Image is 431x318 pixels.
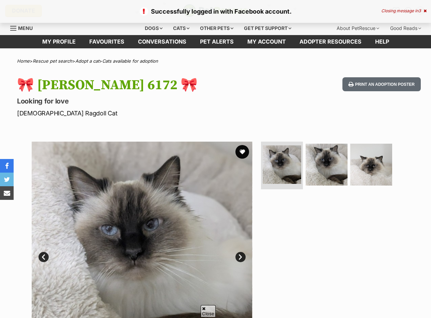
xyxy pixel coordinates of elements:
a: Favourites [82,35,131,48]
img: Photo of 🎀 Cleo 6172 🎀 [306,144,348,186]
img: Photo of 🎀 Cleo 6172 🎀 [350,144,392,186]
a: Prev [39,252,49,262]
span: Close [201,305,216,317]
a: Home [17,58,30,64]
div: Other pets [195,21,238,35]
a: Menu [10,21,37,34]
p: [DEMOGRAPHIC_DATA] Ragdoll Cat [17,109,263,118]
a: Cats available for adoption [102,58,158,64]
a: Rescue pet search [33,58,72,64]
a: Next [235,252,246,262]
a: Adopt a cat [75,58,99,64]
div: Get pet support [239,21,296,35]
button: favourite [235,145,249,159]
img: Photo of 🎀 Cleo 6172 🎀 [263,145,301,184]
div: About PetRescue [332,21,384,35]
div: Closing message in [381,9,427,13]
a: Pet alerts [193,35,241,48]
a: Adopter resources [293,35,368,48]
a: My account [241,35,293,48]
div: Good Reads [385,21,426,35]
p: Successfully logged in with Facebook account. [7,7,424,16]
a: conversations [131,35,193,48]
h1: 🎀 [PERSON_NAME] 6172 🎀 [17,77,263,93]
div: Cats [168,21,194,35]
button: Print an adoption poster [342,77,421,91]
a: Help [368,35,396,48]
div: Dogs [140,21,167,35]
p: Looking for love [17,96,263,106]
span: 3 [418,8,421,13]
span: Menu [18,25,33,31]
a: My profile [35,35,82,48]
